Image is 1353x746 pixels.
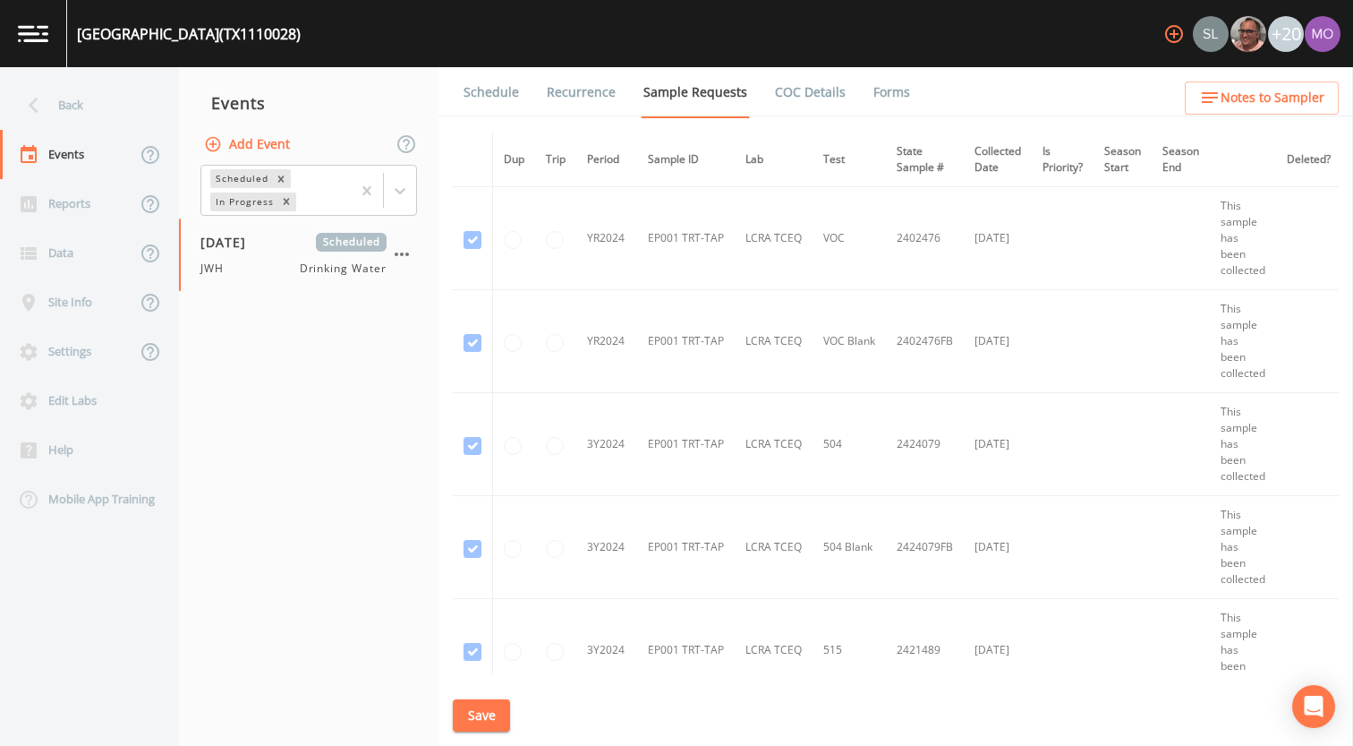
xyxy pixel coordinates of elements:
a: [DATE]ScheduledJWHDrinking Water [179,219,438,292]
td: This sample has been collected [1210,290,1276,393]
td: LCRA TCEQ [735,290,813,393]
td: [DATE] [964,290,1032,393]
img: 0d5b2d5fd6ef1337b72e1b2735c28582 [1193,16,1229,52]
th: Lab [735,133,813,187]
th: State Sample # [886,133,964,187]
a: Schedule [461,67,522,117]
td: LCRA TCEQ [735,393,813,496]
td: 2424079FB [886,496,964,599]
th: Deleted? [1276,133,1341,187]
td: 3Y2024 [576,599,637,702]
th: Trip [535,133,576,187]
span: Notes to Sampler [1221,87,1324,109]
th: Sample ID [637,133,735,187]
div: Remove In Progress [277,193,296,211]
td: 3Y2024 [576,393,637,496]
td: LCRA TCEQ [735,496,813,599]
td: VOC [813,187,886,290]
a: Sample Requests [641,67,750,118]
img: e2d790fa78825a4bb76dcb6ab311d44c [1230,16,1266,52]
div: Remove Scheduled [271,169,291,188]
td: EP001 TRT-TAP [637,290,735,393]
img: 4e251478aba98ce068fb7eae8f78b90c [1305,16,1340,52]
div: [GEOGRAPHIC_DATA] (TX1110028) [77,23,301,45]
td: This sample has been collected [1210,599,1276,702]
td: YR2024 [576,187,637,290]
button: Notes to Sampler [1185,81,1339,115]
div: Events [179,81,438,125]
span: JWH [200,261,234,277]
div: Scheduled [210,169,271,188]
th: Dup [493,133,536,187]
td: VOC Blank [813,290,886,393]
td: EP001 TRT-TAP [637,393,735,496]
button: Save [453,699,510,733]
td: [DATE] [964,187,1032,290]
td: [DATE] [964,599,1032,702]
td: This sample has been collected [1210,496,1276,599]
td: 504 Blank [813,496,886,599]
th: Period [576,133,637,187]
td: This sample has been collected [1210,187,1276,290]
td: [DATE] [964,496,1032,599]
td: 2402476 [886,187,964,290]
span: Drinking Water [300,261,387,277]
span: [DATE] [200,233,259,252]
a: Recurrence [544,67,618,117]
button: Add Event [200,128,297,161]
th: Season Start [1093,133,1152,187]
td: YR2024 [576,290,637,393]
td: EP001 TRT-TAP [637,599,735,702]
td: 2424079 [886,393,964,496]
td: [DATE] [964,393,1032,496]
div: +20 [1268,16,1304,52]
th: Collected Date [964,133,1032,187]
td: EP001 TRT-TAP [637,187,735,290]
td: 504 [813,393,886,496]
td: 515 [813,599,886,702]
img: logo [18,25,48,42]
div: Open Intercom Messenger [1292,685,1335,728]
th: Is Priority? [1032,133,1093,187]
td: LCRA TCEQ [735,187,813,290]
th: Test [813,133,886,187]
td: EP001 TRT-TAP [637,496,735,599]
th: Season End [1152,133,1210,187]
td: 2402476FB [886,290,964,393]
td: 3Y2024 [576,496,637,599]
a: COC Details [772,67,848,117]
td: 2421489 [886,599,964,702]
div: Mike Franklin [1230,16,1267,52]
td: LCRA TCEQ [735,599,813,702]
a: Forms [871,67,913,117]
span: Scheduled [316,233,387,252]
div: In Progress [210,193,277,211]
div: Sloan Rigamonti [1192,16,1230,52]
td: This sample has been collected [1210,393,1276,496]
